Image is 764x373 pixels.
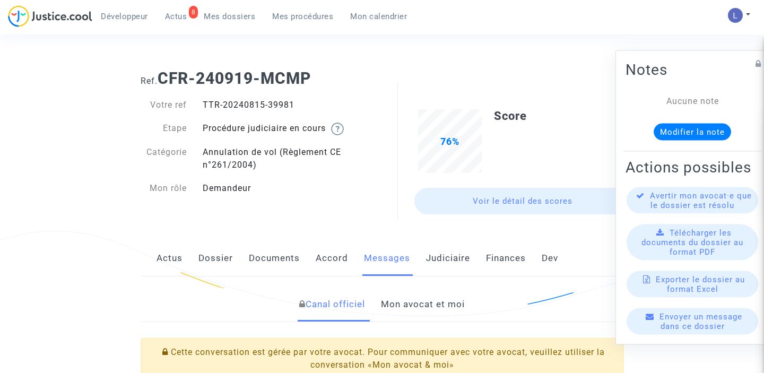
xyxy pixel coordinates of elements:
span: Mon calendrier [350,12,407,21]
div: Demandeur [195,182,382,195]
a: Mon calendrier [342,8,415,24]
a: Actus [157,241,183,276]
a: Accord [316,241,348,276]
b: CFR-240919-MCMP [158,69,311,88]
a: Mon avocat et moi [381,287,465,322]
a: Dev [542,241,558,276]
div: Mon rôle [133,182,195,195]
div: Annulation de vol (Règlement CE n°261/2004) [195,146,382,171]
a: Voir le détail des scores [414,188,631,214]
div: Aucune note [641,94,743,107]
img: help.svg [331,123,344,135]
b: Score [494,109,527,123]
a: Finances [486,241,526,276]
span: Mes procédures [272,12,333,21]
span: Envoyer un message dans ce dossier [659,311,742,331]
span: Développeur [101,12,148,21]
a: Messages [364,241,410,276]
a: Documents [249,241,300,276]
div: Procédure judiciaire en cours [195,122,382,135]
a: Développeur [92,8,157,24]
span: Ref. [141,76,158,86]
span: Mes dossiers [204,12,255,21]
a: Judiciaire [426,241,470,276]
span: 76% [440,136,459,147]
span: Télécharger les documents du dossier au format PDF [641,228,743,256]
a: Dossier [198,241,233,276]
div: Votre ref [133,99,195,111]
a: Mes dossiers [195,8,264,24]
span: Actus [165,12,187,21]
a: 8Actus [157,8,196,24]
div: TTR-20240815-39981 [195,99,382,111]
div: Etape [133,122,195,135]
span: Avertir mon avocat·e que le dossier est résolu [650,190,752,210]
button: Modifier la note [654,123,731,140]
h2: Notes [626,60,759,79]
span: Exporter le dossier au format Excel [656,274,745,293]
img: jc-logo.svg [8,5,92,27]
img: AATXAJzI13CaqkJmx-MOQUbNyDE09GJ9dorwRvFSQZdH=s96-c [728,8,743,23]
a: Canal officiel [299,287,365,322]
div: 8 [189,6,198,19]
h2: Actions possibles [626,158,759,176]
div: Catégorie [133,146,195,171]
a: Mes procédures [264,8,342,24]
